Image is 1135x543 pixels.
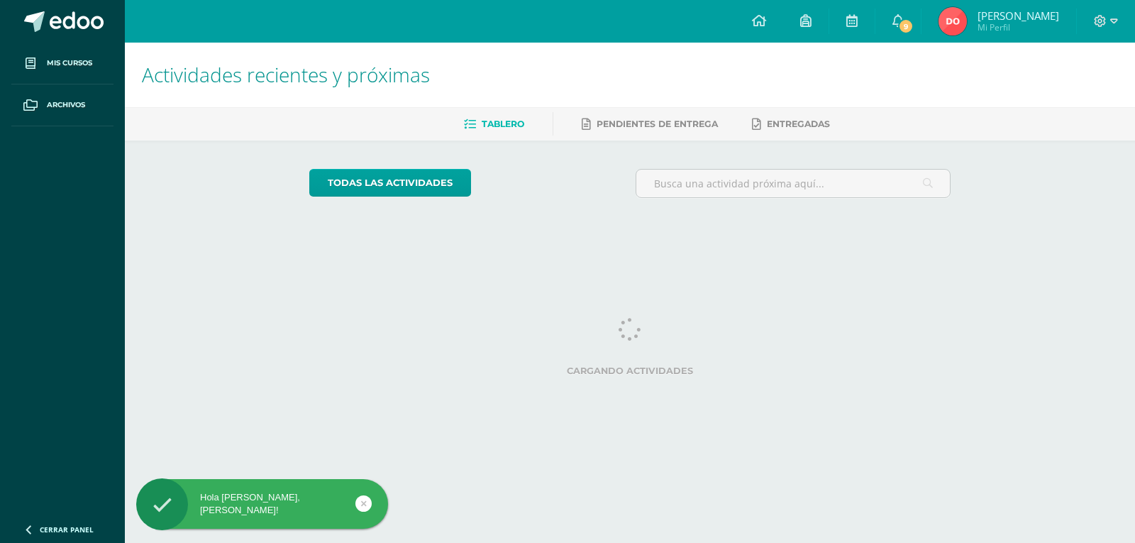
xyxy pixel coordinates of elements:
span: Cerrar panel [40,525,94,534]
span: Mi Perfil [978,21,1059,33]
a: Entregadas [752,113,830,136]
span: 9 [898,18,914,34]
span: [PERSON_NAME] [978,9,1059,23]
input: Busca una actividad próxima aquí... [636,170,951,197]
a: Tablero [464,113,524,136]
img: 8b733663ee5fdb820dc6fcb481cb3061.png [939,7,967,35]
div: Hola [PERSON_NAME], [PERSON_NAME]! [136,491,388,517]
span: Archivos [47,99,85,111]
span: Entregadas [767,119,830,129]
a: todas las Actividades [309,169,471,197]
span: Actividades recientes y próximas [142,61,430,88]
a: Archivos [11,84,113,126]
a: Mis cursos [11,43,113,84]
a: Pendientes de entrega [582,113,718,136]
span: Pendientes de entrega [597,119,718,129]
label: Cargando actividades [309,366,951,376]
span: Mis cursos [47,57,92,69]
span: Tablero [482,119,524,129]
